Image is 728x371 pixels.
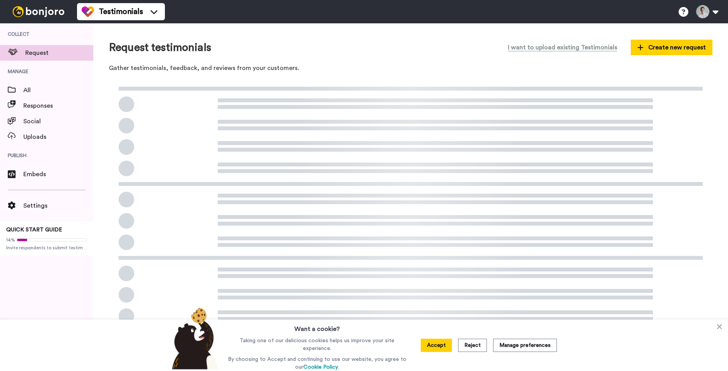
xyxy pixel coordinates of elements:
[421,339,452,352] button: Accept
[23,101,93,110] span: Responses
[508,43,617,52] span: I want to upload existing Testimonials
[637,43,706,52] span: Create new request
[82,5,94,18] img: tm-color.svg
[99,6,143,17] span: Testimonials
[23,132,93,142] span: Uploads
[23,117,93,126] span: Social
[226,337,408,352] p: Taking one of our delicious cookies helps us improve your site experience.
[6,227,62,233] span: QUICK START GUIDE
[294,320,340,334] h3: Want a cookie?
[109,64,712,73] p: Gather testimonials, feedback, and reviews from your customers.
[493,339,557,352] button: Manage preferences
[23,201,93,210] span: Settings
[109,42,211,54] h1: Request testimonials
[165,307,222,369] img: bear-with-cookie.png
[226,355,408,371] p: By choosing to Accept and continuing to use our website, you agree to our .
[25,48,93,58] span: Request
[631,40,712,55] button: Create new request
[502,39,623,56] button: I want to upload existing Testimonials
[303,364,338,370] a: Cookie Policy
[6,237,15,243] span: 14%
[6,245,87,251] span: Invite respondents to submit testimonials
[23,86,93,95] span: All
[23,170,93,179] span: Embeds
[458,339,487,352] button: Reject
[9,6,68,17] img: bj-logo-header-white.svg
